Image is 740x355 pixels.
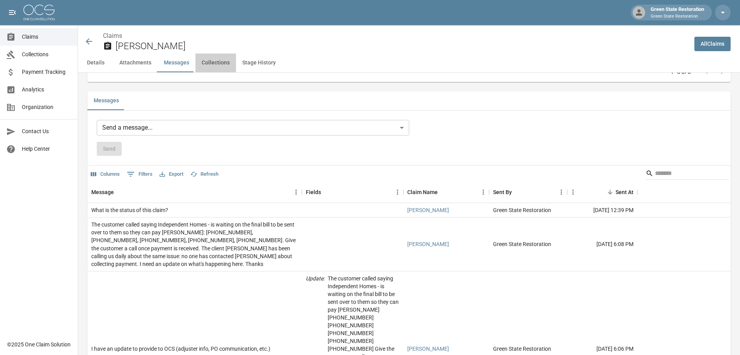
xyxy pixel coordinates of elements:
[89,168,122,180] button: Select columns
[648,5,707,20] div: Green State Restoration
[97,120,409,136] div: Send a message...
[23,5,55,20] img: ocs-logo-white-transparent.png
[403,181,489,203] div: Claim Name
[290,186,302,198] button: Menu
[306,181,321,203] div: Fields
[321,187,332,198] button: Sort
[567,181,637,203] div: Sent At
[91,221,298,268] div: The customer called saying Independent Homes - is waiting on the final bill to be sent over to th...
[91,206,168,214] div: What is the status of this claim?
[188,168,220,180] button: Refresh
[5,5,20,20] button: open drawer
[493,240,551,248] div: Green State Restoration
[158,54,195,72] button: Messages
[493,206,551,214] div: Green State Restoration
[114,187,125,198] button: Sort
[302,181,403,203] div: Fields
[407,181,438,203] div: Claim Name
[91,345,270,353] div: I have an update to provide to OCS (adjuster info, PO communication, etc.)
[651,13,704,20] p: Green State Restoration
[236,54,282,72] button: Stage History
[477,186,489,198] button: Menu
[91,181,114,203] div: Message
[22,127,71,136] span: Contact Us
[555,186,567,198] button: Menu
[407,240,449,248] a: [PERSON_NAME]
[103,32,122,39] a: Claims
[125,168,154,180] button: Show filters
[493,181,512,203] div: Sent By
[616,181,634,203] div: Sent At
[87,91,125,110] button: Messages
[22,103,71,111] span: Organization
[646,167,729,181] div: Search
[512,187,523,198] button: Sort
[78,54,113,72] button: Details
[78,54,740,72] div: anchor tabs
[195,54,236,72] button: Collections
[694,37,731,51] a: AllClaims
[438,187,449,198] button: Sort
[87,181,302,203] div: Message
[113,54,158,72] button: Attachments
[22,50,71,59] span: Collections
[567,218,637,271] div: [DATE] 6:08 PM
[567,186,579,198] button: Menu
[567,203,637,218] div: [DATE] 12:39 PM
[22,86,71,94] span: Analytics
[22,145,71,153] span: Help Center
[489,181,567,203] div: Sent By
[158,168,185,180] button: Export
[22,33,71,41] span: Claims
[392,186,403,198] button: Menu
[7,341,71,348] div: © 2025 One Claim Solution
[22,68,71,76] span: Payment Tracking
[493,345,551,353] div: Green State Restoration
[103,31,688,41] nav: breadcrumb
[407,206,449,214] a: [PERSON_NAME]
[605,187,616,198] button: Sort
[87,91,731,110] div: related-list tabs
[407,345,449,353] a: [PERSON_NAME]
[115,41,688,52] h2: [PERSON_NAME]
